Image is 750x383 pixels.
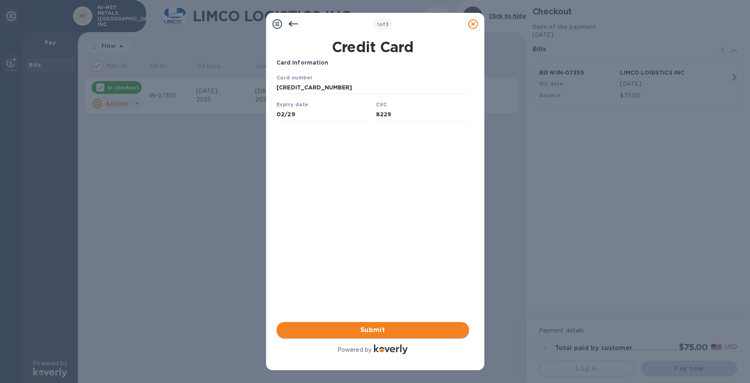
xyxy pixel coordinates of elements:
b: of 3 [377,21,389,27]
b: Card Information [276,59,329,66]
p: Powered by [337,346,372,354]
h1: Credit Card [273,39,472,55]
img: Logo [374,344,408,354]
button: Submit [276,322,469,338]
span: 1 [377,21,379,27]
span: Submit [283,325,463,335]
iframe: Your browser does not support iframes [276,73,469,122]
